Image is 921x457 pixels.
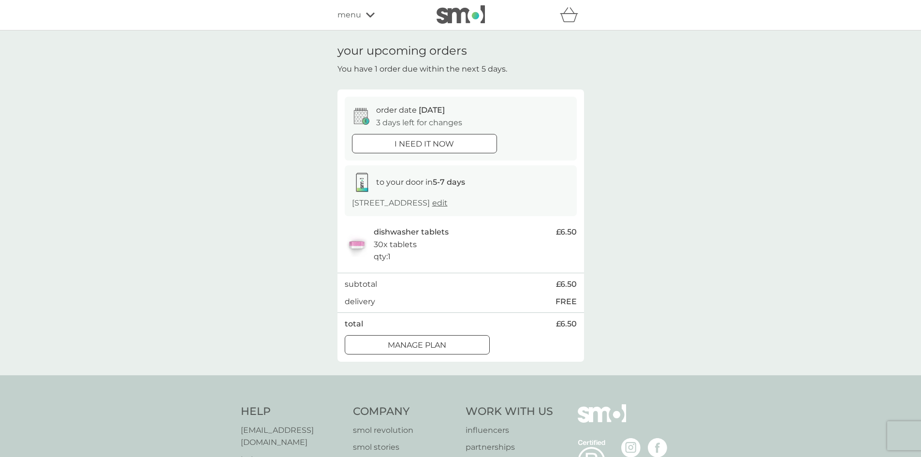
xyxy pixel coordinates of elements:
p: order date [376,104,445,117]
p: dishwasher tablets [374,226,449,238]
p: [STREET_ADDRESS] [352,197,448,209]
span: £6.50 [556,226,577,238]
button: Manage plan [345,335,490,354]
p: subtotal [345,278,377,291]
a: partnerships [466,441,553,454]
a: edit [432,198,448,207]
p: i need it now [395,138,454,150]
div: basket [560,5,584,25]
p: qty : 1 [374,251,391,263]
p: Manage plan [388,339,446,352]
p: FREE [556,295,577,308]
a: influencers [466,424,553,437]
a: smol revolution [353,424,456,437]
p: total [345,318,363,330]
span: £6.50 [556,278,577,291]
p: 30x tablets [374,238,417,251]
h4: Company [353,404,456,419]
h1: your upcoming orders [337,44,467,58]
p: You have 1 order due within the next 5 days. [337,63,507,75]
h4: Help [241,404,344,419]
span: £6.50 [556,318,577,330]
span: menu [337,9,361,21]
img: smol [437,5,485,24]
h4: Work With Us [466,404,553,419]
img: smol [578,404,626,437]
p: delivery [345,295,375,308]
span: [DATE] [419,105,445,115]
a: smol stories [353,441,456,454]
a: [EMAIL_ADDRESS][DOMAIN_NAME] [241,424,344,449]
strong: 5-7 days [433,177,465,187]
button: i need it now [352,134,497,153]
span: to your door in [376,177,465,187]
p: 3 days left for changes [376,117,462,129]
